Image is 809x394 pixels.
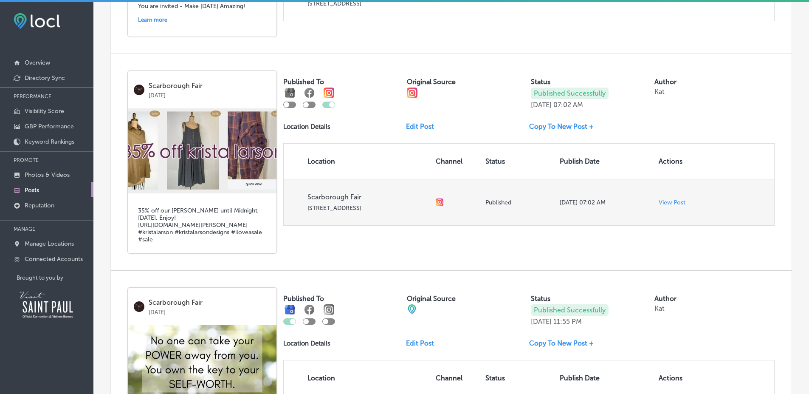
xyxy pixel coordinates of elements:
p: Location Details [283,123,330,130]
th: Actions [655,144,695,179]
label: Original Source [407,78,456,86]
th: Status [482,144,556,179]
img: cba84b02adce74ede1fb4a8549a95eca.png [407,304,417,315]
th: Publish Date [556,144,655,179]
p: Brought to you by [17,275,93,281]
p: Manage Locations [25,240,74,247]
p: Directory Sync [25,74,65,82]
a: View Post [659,199,691,206]
a: Edit Post [406,122,441,130]
p: Keyword Rankings [25,138,74,145]
p: [DATE] [149,90,271,99]
p: Scarborough Fair [307,193,429,201]
a: Copy To New Post + [529,339,600,347]
p: GBP Performance [25,123,74,130]
h5: 35% off our [PERSON_NAME] until Midnight, [DATE]. Enjoy! [URL][DOMAIN_NAME][PERSON_NAME] #kristal... [138,207,266,243]
th: Channel [432,144,482,179]
p: Published Successfully [531,304,609,316]
p: Reputation [25,202,54,209]
p: Posts [25,187,39,194]
label: Published To [283,78,324,86]
p: Connected Accounts [25,255,83,263]
img: fda3e92497d09a02dc62c9cd864e3231.png [14,13,60,29]
p: [DATE] [149,306,271,315]
p: [DATE] [531,317,552,326]
p: Visibility Score [25,108,64,115]
img: tmpyepi65pp [128,108,276,193]
p: Published [485,199,553,206]
p: 07:02 AM [553,101,583,109]
p: [DATE] [531,101,552,109]
label: Published To [283,295,324,303]
a: Copy To New Post + [529,122,600,130]
p: Scarborough Fair [149,82,271,90]
p: Scarborough Fair [149,299,271,306]
p: View Post [659,199,685,206]
th: Location [284,144,432,179]
p: [DATE] 07:02 AM [560,199,652,206]
label: Author [654,78,677,86]
p: Photos & Videos [25,171,70,179]
label: Status [531,295,550,303]
label: Status [531,78,550,86]
p: Overview [25,59,50,66]
img: logo [134,85,144,95]
label: Original Source [407,295,456,303]
p: Kat [654,88,665,96]
p: Location Details [283,340,330,347]
h5: You are invited - Make [DATE] Amazing! [138,3,266,10]
p: 11:55 PM [553,317,582,326]
label: Author [654,295,677,303]
p: Kat [654,304,665,312]
p: Published Successfully [531,88,609,99]
img: logo [134,301,144,312]
a: Edit Post [406,339,441,347]
p: [STREET_ADDRESS] [307,204,429,212]
img: Visit Saint Paul [17,288,76,321]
